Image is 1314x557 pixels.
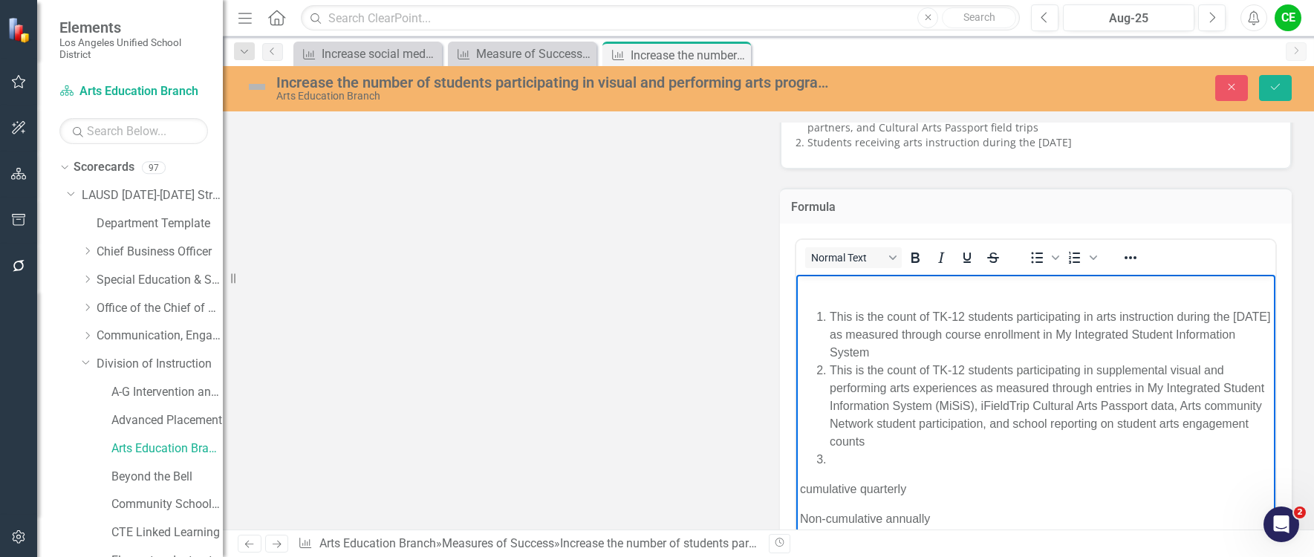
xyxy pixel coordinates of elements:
[476,45,593,63] div: Measure of Success - Scorecard Report
[111,524,223,541] a: CTE Linked Learning
[560,536,1073,550] div: Increase the number of students participating in visual and performing arts programs District-wide
[1063,4,1194,31] button: Aug-25
[7,17,33,43] img: ClearPoint Strategy
[811,252,884,264] span: Normal Text
[791,201,1281,214] h3: Formula
[1294,506,1306,518] span: 2
[111,469,223,486] a: Beyond the Bell
[59,118,208,144] input: Search Below...
[928,247,954,268] button: Italic
[442,536,554,550] a: Measures of Success
[82,187,223,204] a: LAUSD [DATE]-[DATE] Strategic Plan
[97,328,223,345] a: Communication, Engagement & Collaboration
[245,75,269,99] img: Not Defined
[59,19,208,36] span: Elements
[805,247,902,268] button: Block Normal Text
[807,135,1276,150] li: Students receiving arts instruction during the [DATE]
[111,384,223,401] a: A-G Intervention and Support
[142,161,166,174] div: 97
[1118,247,1143,268] button: Reveal or hide additional toolbar items
[111,440,223,457] a: Arts Education Branch
[59,83,208,100] a: Arts Education Branch
[74,159,134,176] a: Scorecards
[97,300,223,317] a: Office of the Chief of Staff
[1263,506,1299,542] iframe: Intercom live chat
[1275,4,1301,31] button: CE
[301,5,1020,31] input: Search ClearPoint...
[97,272,223,289] a: Special Education & Specialized Programs
[1068,10,1189,27] div: Aug-25
[97,356,223,373] a: Division of Instruction
[322,45,438,63] div: Increase social media reach by 2%
[796,275,1276,534] iframe: Rich Text Area
[452,45,593,63] a: Measure of Success - Scorecard Report
[97,215,223,232] a: Department Template
[631,46,747,65] div: Increase the number of students participating in visual and performing arts programs District-wide
[963,11,995,23] span: Search
[319,536,436,550] a: Arts Education Branch
[902,247,928,268] button: Bold
[954,247,980,268] button: Underline
[276,91,830,102] div: Arts Education Branch
[942,7,1016,28] button: Search
[59,36,208,61] small: Los Angeles Unified School District
[111,496,223,513] a: Community Schools Initiative
[297,45,438,63] a: Increase social media reach by 2%
[276,74,830,91] div: Increase the number of students participating in visual and performing arts programs District-wide
[97,244,223,261] a: Chief Business Officer
[111,412,223,429] a: Advanced Placement
[1062,247,1099,268] div: Numbered list
[980,247,1006,268] button: Strikethrough
[1024,247,1061,268] div: Bullet list
[298,535,757,553] div: » »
